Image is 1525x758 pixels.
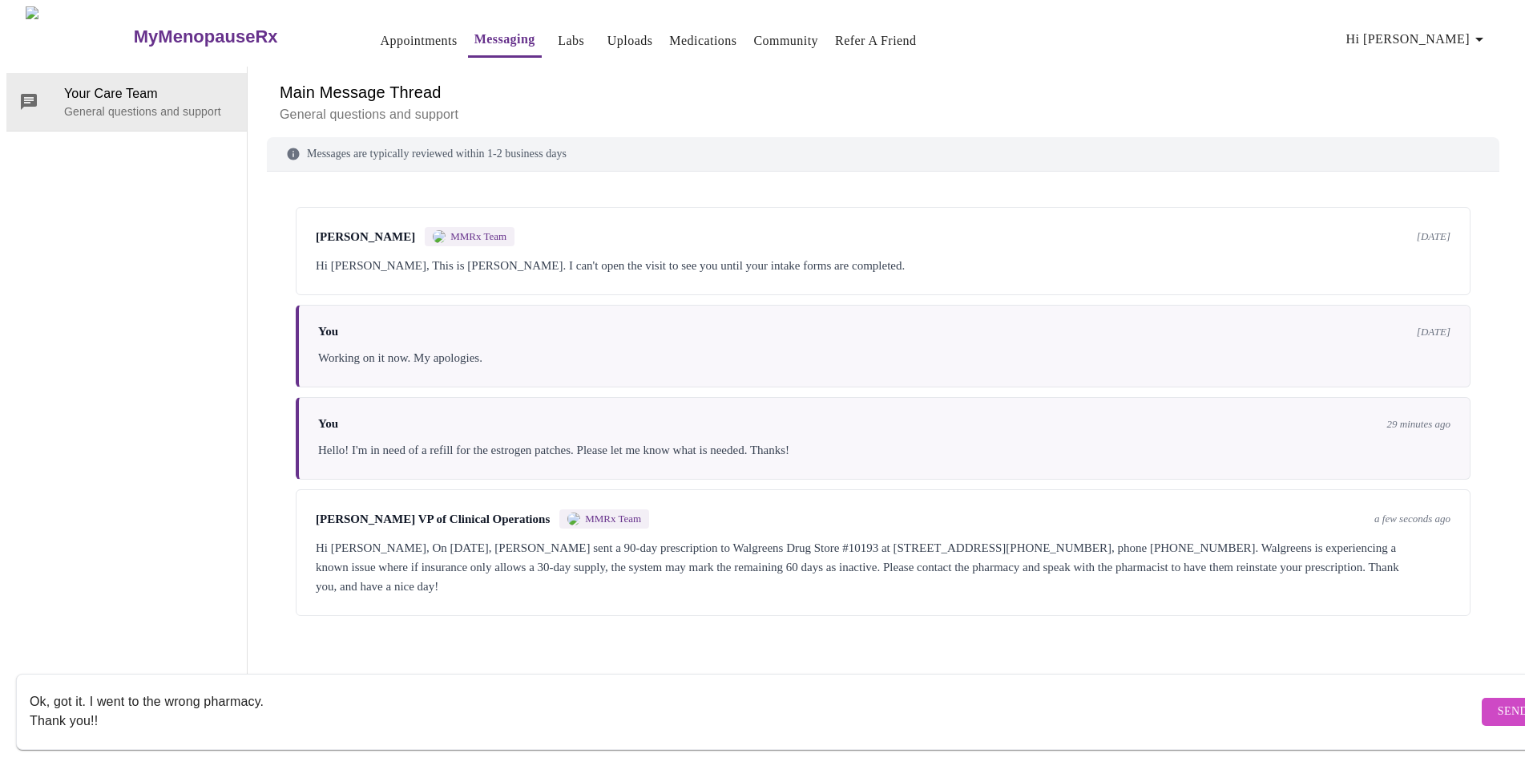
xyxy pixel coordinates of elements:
[450,230,506,243] span: MMRx Team
[64,84,234,103] span: Your Care Team
[585,513,641,525] span: MMRx Team
[316,538,1450,596] div: Hi [PERSON_NAME], On [DATE], [PERSON_NAME] sent a 90-day prescription to Walgreens Drug Store #10...
[318,348,1450,367] div: Working on it now. My apologies.
[374,25,464,57] button: Appointments
[829,25,923,57] button: Refer a Friend
[468,23,542,58] button: Messaging
[601,25,660,57] button: Uploads
[280,79,1487,105] h6: Main Message Thread
[6,73,247,131] div: Your Care TeamGeneral questions and support
[546,25,597,57] button: Labs
[1374,513,1450,525] span: a few seconds ago
[280,105,1487,124] p: General questions and support
[607,30,653,52] a: Uploads
[26,6,131,67] img: MyMenopauseRx Logo
[753,30,818,52] a: Community
[1417,230,1450,243] span: [DATE]
[318,417,338,431] span: You
[1387,418,1450,431] span: 29 minutes ago
[558,30,584,52] a: Labs
[316,256,1450,275] div: Hi [PERSON_NAME], This is [PERSON_NAME]. I can't open the visit to see you until your intake form...
[267,137,1499,172] div: Messages are typically reviewed within 1-2 business days
[316,513,550,526] span: [PERSON_NAME] VP of Clinical Operations
[669,30,736,52] a: Medications
[131,9,341,65] a: MyMenopauseRx
[567,513,580,525] img: MMRX
[381,30,458,52] a: Appointments
[474,28,535,51] a: Messaging
[318,440,1450,460] div: Hello! I'm in need of a refill for the estrogen patches. Please let me know what is needed. Thanks!
[835,30,917,52] a: Refer a Friend
[747,25,825,57] button: Community
[134,26,278,47] h3: MyMenopauseRx
[1346,28,1489,51] span: Hi [PERSON_NAME]
[1340,23,1495,55] button: Hi [PERSON_NAME]
[318,325,338,338] span: You
[663,25,743,57] button: Medications
[433,230,446,243] img: MMRX
[30,686,1478,737] textarea: Send a message about your appointment
[64,103,234,120] p: General questions and support
[1417,326,1450,338] span: [DATE]
[316,230,415,244] span: [PERSON_NAME]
